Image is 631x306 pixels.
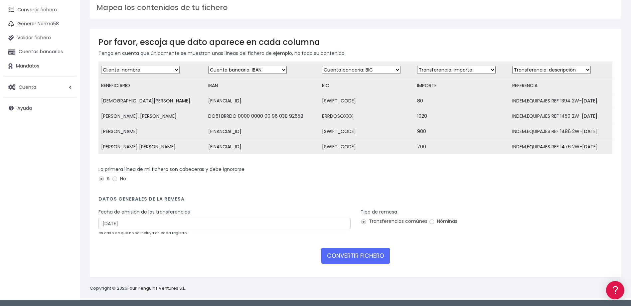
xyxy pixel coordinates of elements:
a: Generar Norma58 [3,17,77,31]
a: Perfiles de empresas [7,115,126,125]
td: [FINANCIAL_ID] [206,124,319,139]
td: [DEMOGRAPHIC_DATA][PERSON_NAME] [98,93,206,109]
a: POWERED BY ENCHANT [91,192,128,198]
td: IBAN [206,78,319,93]
a: Cuenta [3,80,77,94]
td: DO61 BRRDO 0000 0000 00 96 038 92658 [206,109,319,124]
a: Four Penguins Ventures S.L. [127,285,186,291]
td: 900 [414,124,510,139]
a: Formatos [7,84,126,94]
button: CONVERTIR FICHERO [321,248,390,264]
h3: Por favor, escoja que dato aparece en cada columna [98,37,612,47]
div: Información general [7,46,126,53]
td: 700 [414,139,510,155]
a: Validar fichero [3,31,77,45]
td: INDEM.EQUIPAJES REF 1476 2W-[DATE] [510,139,612,155]
td: BIC [319,78,414,93]
td: [SWIFT_CODE] [319,93,414,109]
a: API [7,170,126,180]
span: Cuenta [19,83,36,90]
td: [PERSON_NAME], [PERSON_NAME] [98,109,206,124]
td: [SWIFT_CODE] [319,124,414,139]
label: Tipo de remesa [361,209,397,216]
label: La primera línea de mi fichero son cabeceras y debe ignorarse [98,166,244,173]
label: Nóminas [429,218,457,225]
span: Ayuda [17,105,32,111]
td: INDEM.EQUIPAJES REF 1394 2W-[DATE] [510,93,612,109]
td: INDEM.EQUIPAJES REF 1450 2W-[DATE] [510,109,612,124]
a: Ayuda [3,101,77,115]
p: Copyright © 2025 . [90,285,187,292]
a: Información general [7,57,126,67]
button: Contáctanos [7,178,126,190]
td: 1020 [414,109,510,124]
td: IMPORTE [414,78,510,93]
a: Mandatos [3,59,77,73]
td: BRRDOSOXXX [319,109,414,124]
td: BENEFICIARIO [98,78,206,93]
small: en caso de que no se incluya en cada registro [98,230,187,235]
label: Fecha de emisión de las transferencias [98,209,190,216]
td: [PERSON_NAME] [PERSON_NAME] [98,139,206,155]
p: Tenga en cuenta que únicamente se muestran unas líneas del fichero de ejemplo, no todo su contenido. [98,50,612,57]
div: Convertir ficheros [7,74,126,80]
td: INDEM.EQUIPAJES REF 1486 2W-[DATE] [510,124,612,139]
label: Si [98,175,110,182]
td: [FINANCIAL_ID] [206,93,319,109]
td: [FINANCIAL_ID] [206,139,319,155]
a: Problemas habituales [7,94,126,105]
td: 80 [414,93,510,109]
div: Facturación [7,132,126,138]
td: [SWIFT_CODE] [319,139,414,155]
h4: Datos generales de la remesa [98,196,612,205]
a: Convertir fichero [3,3,77,17]
a: General [7,143,126,153]
label: No [112,175,126,182]
h3: Mapea los contenidos de tu fichero [96,3,614,12]
td: REFERENCIA [510,78,612,93]
label: Transferencias comúnes [361,218,427,225]
td: [PERSON_NAME] [98,124,206,139]
a: Cuentas bancarias [3,45,77,59]
div: Programadores [7,160,126,166]
a: Videotutoriales [7,105,126,115]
